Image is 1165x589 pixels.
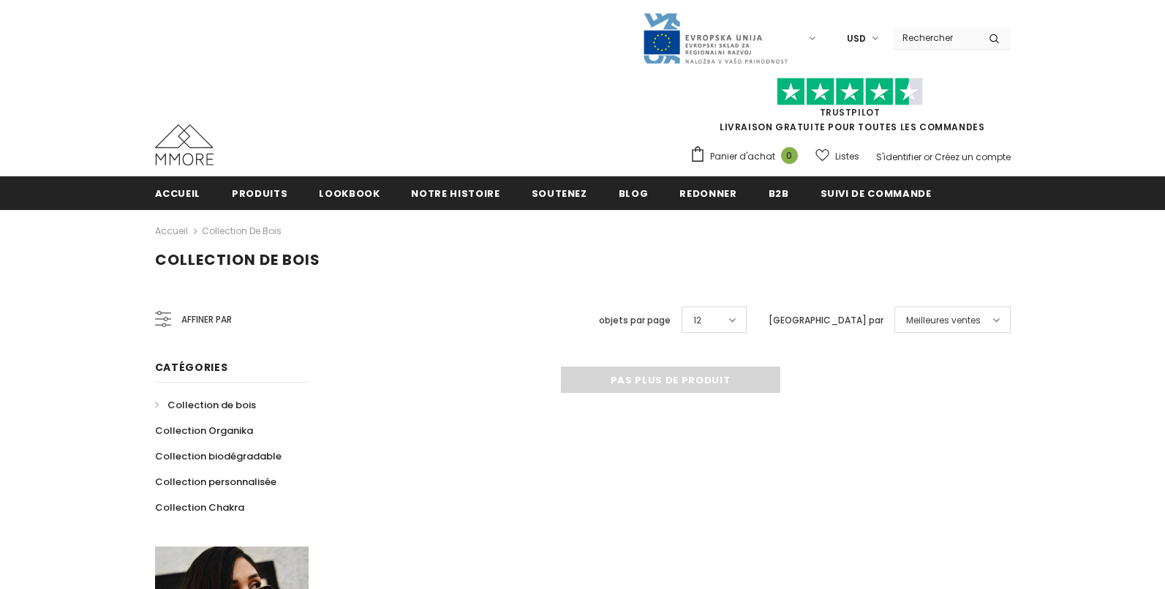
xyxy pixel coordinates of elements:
[835,149,859,164] span: Listes
[155,222,188,240] a: Accueil
[155,124,214,165] img: Cas MMORE
[935,151,1011,163] a: Créez un compte
[769,187,789,200] span: B2B
[876,151,921,163] a: S'identifier
[155,443,282,469] a: Collection biodégradable
[155,500,244,514] span: Collection Chakra
[155,176,201,209] a: Accueil
[769,176,789,209] a: B2B
[155,475,276,489] span: Collection personnalisée
[924,151,932,163] span: or
[815,143,859,169] a: Listes
[777,78,923,106] img: Faites confiance aux étoiles pilotes
[319,176,380,209] a: Lookbook
[232,176,287,209] a: Produits
[155,250,320,270] span: Collection de bois
[619,176,649,209] a: Blog
[155,495,244,520] a: Collection Chakra
[155,360,228,375] span: Catégories
[232,187,287,200] span: Produits
[642,12,788,65] img: Javni Razpis
[894,27,978,48] input: Search Site
[155,187,201,200] span: Accueil
[847,31,866,46] span: USD
[155,392,256,418] a: Collection de bois
[532,187,587,200] span: soutenez
[781,147,798,164] span: 0
[690,146,805,168] a: Panier d'achat 0
[167,398,256,412] span: Collection de bois
[820,106,881,119] a: TrustPilot
[202,225,282,237] a: Collection de bois
[411,187,499,200] span: Notre histoire
[642,31,788,44] a: Javni Razpis
[821,187,932,200] span: Suivi de commande
[155,418,253,443] a: Collection Organika
[155,469,276,495] a: Collection personnalisée
[619,187,649,200] span: Blog
[155,449,282,463] span: Collection biodégradable
[679,187,736,200] span: Redonner
[411,176,499,209] a: Notre histoire
[693,313,701,328] span: 12
[710,149,775,164] span: Panier d'achat
[821,176,932,209] a: Suivi de commande
[599,313,671,328] label: objets par page
[679,176,736,209] a: Redonner
[769,313,883,328] label: [GEOGRAPHIC_DATA] par
[319,187,380,200] span: Lookbook
[906,313,981,328] span: Meilleures ventes
[690,84,1011,133] span: LIVRAISON GRATUITE POUR TOUTES LES COMMANDES
[532,176,587,209] a: soutenez
[181,312,232,328] span: Affiner par
[155,424,253,438] span: Collection Organika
